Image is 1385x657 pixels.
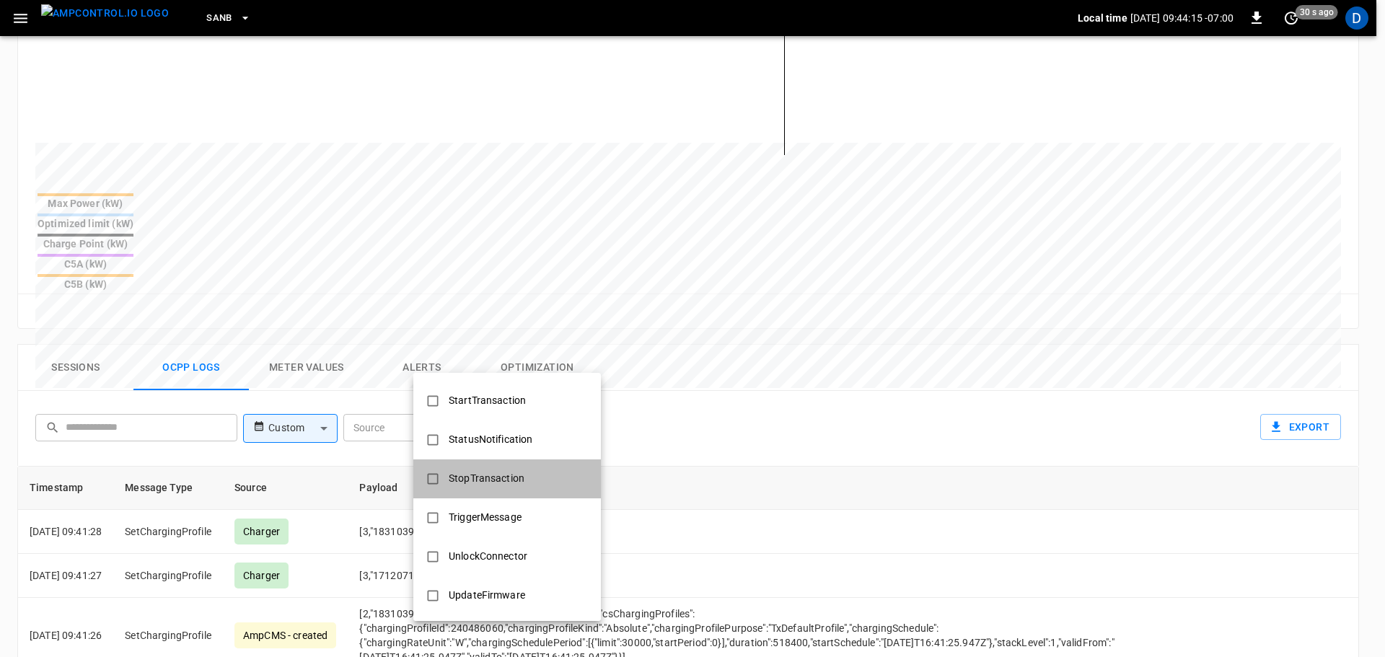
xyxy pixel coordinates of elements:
div: TriggerMessage [440,504,530,531]
div: StartTransaction [440,387,535,414]
div: StatusNotification [440,426,541,453]
div: StopTransaction [440,465,533,492]
div: UnlockConnector [440,543,536,570]
div: UpdateFirmware [440,582,534,609]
